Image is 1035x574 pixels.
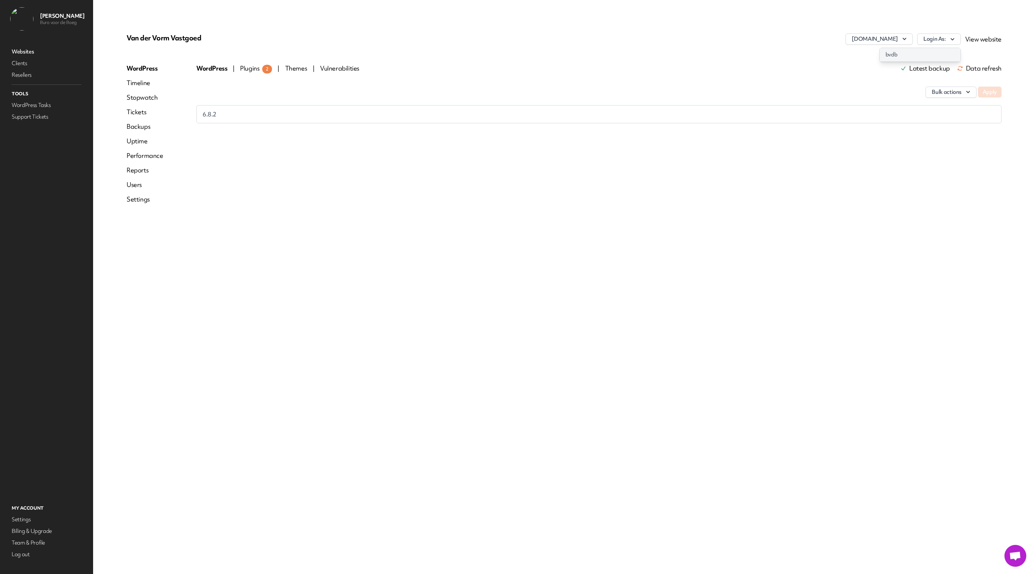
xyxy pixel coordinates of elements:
a: WordPress Tasks [10,100,83,110]
a: Backups [127,122,163,131]
a: Websites [10,47,83,57]
button: Bulk actions [926,87,976,98]
span: | [277,64,279,72]
button: Apply [978,87,1002,97]
a: Latest backup [900,65,950,71]
a: Settings [10,514,83,525]
a: Support Tickets [10,112,83,122]
a: Log out [10,549,83,559]
a: View website [965,35,1002,43]
span: 6.8.2 [203,110,216,119]
span: WordPress [196,64,228,72]
a: Stopwatch [127,93,163,102]
span: Vulnerabilities [320,64,359,72]
p: My Account [10,503,83,513]
p: [PERSON_NAME] [40,12,84,20]
a: Reports [127,166,163,175]
a: Uptime [127,137,163,146]
a: Clients [10,58,83,68]
a: Team & Profile [10,538,83,548]
p: Tools [10,89,83,99]
a: Performance [127,151,163,160]
span: Themes [285,64,308,72]
span: Data refresh [957,65,1002,71]
a: WordPress [127,64,163,73]
a: bvdb [880,48,960,61]
a: Tickets [127,108,163,116]
span: 2 [262,65,272,73]
span: | [233,64,235,72]
a: Billing & Upgrade [10,526,83,536]
button: [DOMAIN_NAME] [846,33,912,45]
p: Van der Vorm Vastgoed [127,33,418,42]
a: Open de chat [1004,545,1026,567]
span: | [313,64,315,72]
a: Settings [127,195,163,204]
a: Users [127,180,163,189]
p: Buro voor de Boeg [40,20,84,25]
button: Login As: [917,33,961,45]
span: Plugins [240,64,272,72]
a: Resellers [10,70,83,80]
a: Timeline [127,79,163,87]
